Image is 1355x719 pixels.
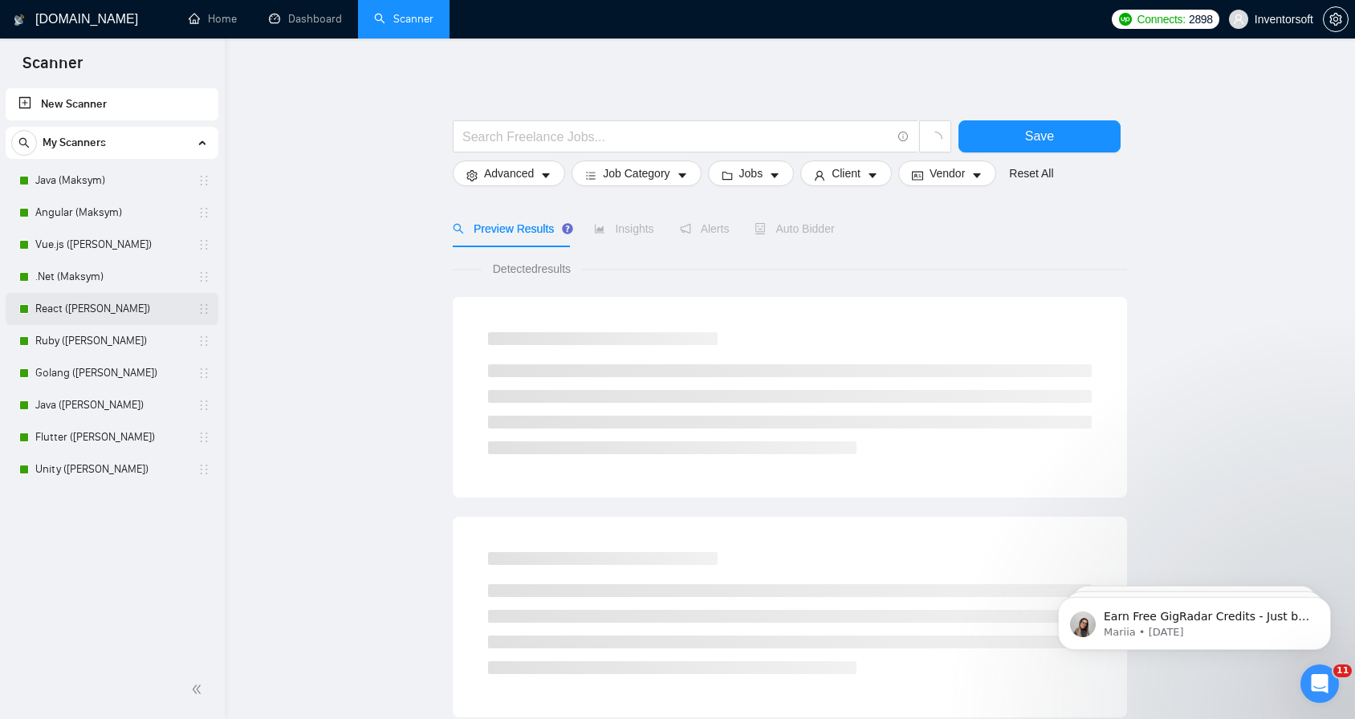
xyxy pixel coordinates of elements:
span: Insights [594,222,653,235]
span: Connects: [1137,10,1186,28]
span: holder [197,206,210,219]
button: userClientcaret-down [800,160,892,186]
div: Tooltip anchor [560,221,575,236]
span: holder [197,431,210,444]
a: Java ([PERSON_NAME]) [35,389,188,421]
span: caret-down [867,169,878,181]
span: caret-down [677,169,688,181]
a: searchScanner [374,12,433,26]
a: dashboardDashboard [269,12,342,26]
span: holder [197,174,210,187]
button: settingAdvancedcaret-down [453,160,565,186]
input: Search Freelance Jobs... [462,127,891,147]
span: Save [1025,126,1054,146]
span: holder [197,399,210,412]
span: holder [197,335,210,347]
span: 2898 [1189,10,1213,28]
img: upwork-logo.png [1119,13,1132,26]
a: New Scanner [18,88,205,120]
span: holder [197,367,210,380]
span: holder [197,270,210,283]
span: Job Category [603,165,669,182]
span: holder [197,238,210,251]
span: caret-down [971,169,983,181]
span: Scanner [10,51,96,85]
a: setting [1323,13,1349,26]
li: My Scanners [6,127,218,485]
span: setting [466,169,478,181]
button: idcardVendorcaret-down [898,160,996,186]
li: New Scanner [6,88,218,120]
span: folder [722,169,733,181]
span: robot [755,223,766,234]
span: Preview Results [453,222,568,235]
span: idcard [912,169,923,181]
a: Angular (Maksym) [35,197,188,229]
span: My Scanners [43,127,106,159]
span: Alerts [680,222,730,235]
span: user [814,169,825,181]
span: info-circle [898,132,909,142]
span: Jobs [739,165,763,182]
span: user [1233,14,1244,25]
span: holder [197,303,210,315]
span: bars [585,169,596,181]
a: Vue.js ([PERSON_NAME]) [35,229,188,261]
button: search [11,130,37,156]
span: holder [197,463,210,476]
span: Detected results [482,260,582,278]
span: search [12,137,36,148]
span: loading [928,132,942,146]
iframe: Intercom notifications message [1034,563,1355,676]
button: barsJob Categorycaret-down [572,160,701,186]
button: Save [958,120,1121,152]
span: Advanced [484,165,534,182]
span: 11 [1333,664,1352,677]
span: caret-down [769,169,780,181]
button: folderJobscaret-down [708,160,795,186]
span: search [453,223,464,234]
a: React ([PERSON_NAME]) [35,293,188,325]
a: .Net (Maksym) [35,261,188,293]
a: Java (Maksym) [35,165,188,197]
a: Golang ([PERSON_NAME]) [35,357,188,389]
a: Ruby ([PERSON_NAME]) [35,325,188,357]
span: setting [1324,13,1348,26]
a: Reset All [1009,165,1053,182]
img: logo [14,7,25,33]
a: Unity ([PERSON_NAME]) [35,453,188,485]
span: Client [832,165,861,182]
span: area-chart [594,223,605,234]
span: Auto Bidder [755,222,834,235]
button: setting [1323,6,1349,32]
iframe: Intercom live chat [1300,664,1339,703]
span: notification [680,223,691,234]
a: homeHome [189,12,237,26]
span: caret-down [540,169,551,181]
span: Vendor [930,165,965,182]
a: Flutter ([PERSON_NAME]) [35,421,188,453]
span: double-left [191,681,207,697]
